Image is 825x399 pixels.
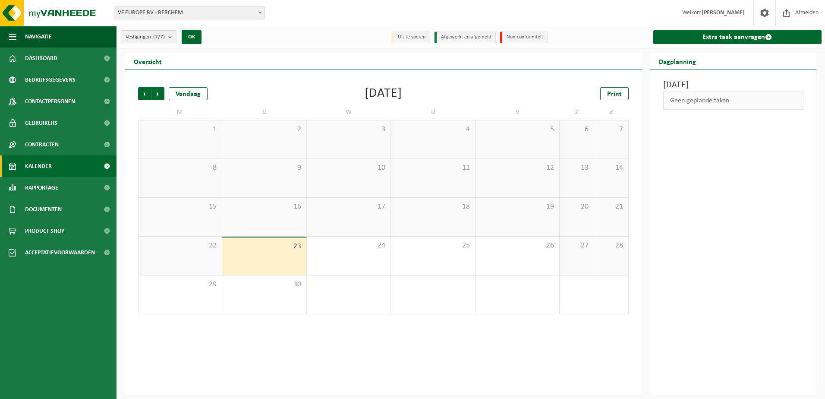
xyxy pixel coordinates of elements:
[607,91,622,98] span: Print
[25,134,59,155] span: Contracten
[25,69,76,91] span: Bedrijfsgegevens
[560,104,594,120] td: Z
[598,125,624,134] span: 7
[114,7,265,19] span: VF EUROPE BV - BERCHEM
[311,125,386,134] span: 3
[311,163,386,173] span: 10
[598,163,624,173] span: 14
[475,104,560,120] td: V
[395,202,470,212] span: 18
[25,220,64,242] span: Product Shop
[653,30,822,44] a: Extra taak aanvragen
[143,280,217,289] span: 29
[435,32,496,43] li: Afgewerkt en afgemeld
[311,241,386,250] span: 24
[25,242,95,263] span: Acceptatievoorwaarden
[663,79,804,92] h3: [DATE]
[365,87,402,100] div: [DATE]
[395,163,470,173] span: 11
[500,32,548,43] li: Non-conformiteit
[480,125,555,134] span: 5
[564,202,589,212] span: 20
[480,241,555,250] span: 26
[153,34,165,40] count: (7/7)
[480,202,555,212] span: 19
[227,163,302,173] span: 9
[121,30,176,43] button: Vestigingen(7/7)
[138,87,151,100] span: Vorige
[594,104,629,120] td: Z
[391,32,430,43] li: Uit te voeren
[391,104,475,120] td: D
[227,125,302,134] span: 2
[25,112,57,134] span: Gebruikers
[151,87,164,100] span: Volgende
[395,241,470,250] span: 25
[25,155,52,177] span: Kalender
[182,30,202,44] button: OK
[143,125,217,134] span: 1
[480,163,555,173] span: 12
[227,242,302,251] span: 23
[25,91,75,112] span: Contactpersonen
[143,202,217,212] span: 15
[114,6,265,19] span: VF EUROPE BV - BERCHEM
[395,125,470,134] span: 4
[125,53,170,70] h2: Overzicht
[222,104,306,120] td: D
[25,26,52,47] span: Navigatie
[227,280,302,289] span: 30
[663,92,804,110] div: Geen geplande taken
[307,104,391,120] td: W
[564,241,589,250] span: 27
[227,202,302,212] span: 16
[25,47,57,69] span: Dashboard
[702,9,745,16] strong: [PERSON_NAME]
[126,31,165,44] span: Vestigingen
[138,104,222,120] td: M
[598,202,624,212] span: 21
[600,87,629,100] a: Print
[169,87,208,100] div: Vandaag
[564,125,589,134] span: 6
[311,202,386,212] span: 17
[25,199,62,220] span: Documenten
[143,163,217,173] span: 8
[650,53,705,70] h2: Dagplanning
[564,163,589,173] span: 13
[25,177,58,199] span: Rapportage
[598,241,624,250] span: 28
[143,241,217,250] span: 22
